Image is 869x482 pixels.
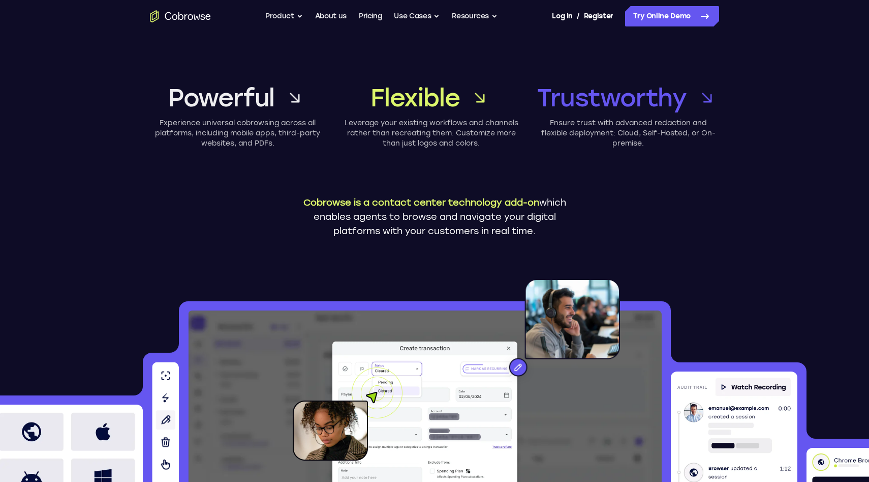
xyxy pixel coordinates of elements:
[168,81,274,114] span: Powerful
[359,6,382,26] a: Pricing
[315,6,347,26] a: About us
[452,6,498,26] button: Resources
[265,6,303,26] button: Product
[577,10,580,22] span: /
[394,6,440,26] button: Use Cases
[150,118,325,149] p: Experience universal cobrowsing across all platforms, including mobile apps, third-party websites...
[293,367,402,461] img: A customer holding their phone
[344,81,519,114] a: Flexible
[552,6,572,26] a: Log In
[344,118,519,149] p: Leverage your existing workflows and channels rather than recreating them. Customize more than ju...
[150,10,211,22] a: Go to the home page
[150,81,325,114] a: Powerful
[370,81,459,114] span: Flexible
[295,195,574,238] p: which enables agents to browse and navigate your digital platforms with your customers in real time.
[537,118,719,149] p: Ensure trust with advanced redaction and flexible deployment: Cloud, Self-Hosted, or On-premise.
[537,81,719,114] a: Trustworthy
[584,6,613,26] a: Register
[303,197,539,208] span: Cobrowse is a contact center technology add-on
[537,81,687,114] span: Trustworthy
[625,6,719,26] a: Try Online Demo
[462,279,620,387] img: An agent with a headset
